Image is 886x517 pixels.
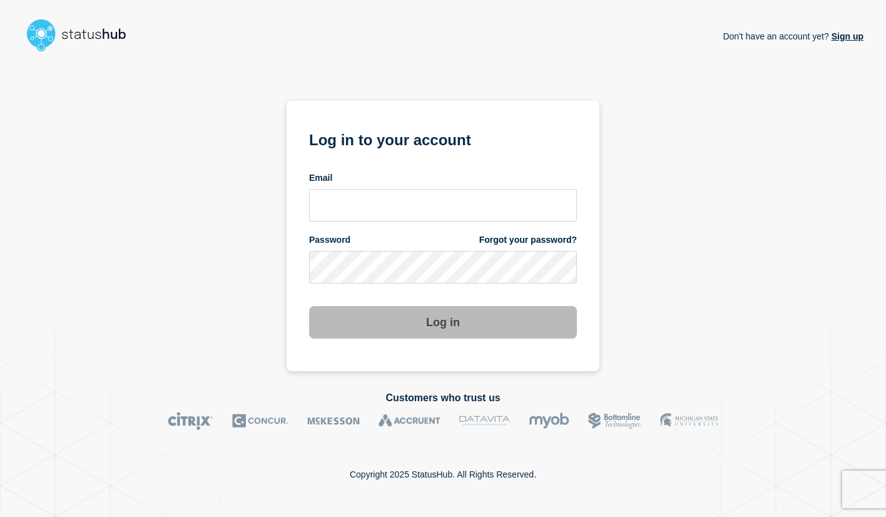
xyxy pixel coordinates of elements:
[232,412,288,430] img: Concur logo
[459,412,510,430] img: DataVita logo
[350,469,536,479] p: Copyright 2025 StatusHub. All Rights Reserved.
[168,412,213,430] img: Citrix logo
[529,412,569,430] img: myob logo
[379,412,440,430] img: Accruent logo
[23,15,141,55] img: StatusHub logo
[660,412,718,430] img: MSU logo
[829,31,863,41] a: Sign up
[309,234,350,246] span: Password
[309,189,577,222] input: email input
[23,392,863,404] h2: Customers who trust us
[307,412,360,430] img: McKesson logo
[588,412,641,430] img: Bottomline logo
[309,127,577,150] h1: Log in to your account
[309,306,577,339] button: Log in
[309,251,577,284] input: password input
[479,234,577,246] a: Forgot your password?
[723,21,863,51] p: Don't have an account yet?
[309,172,332,184] span: Email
